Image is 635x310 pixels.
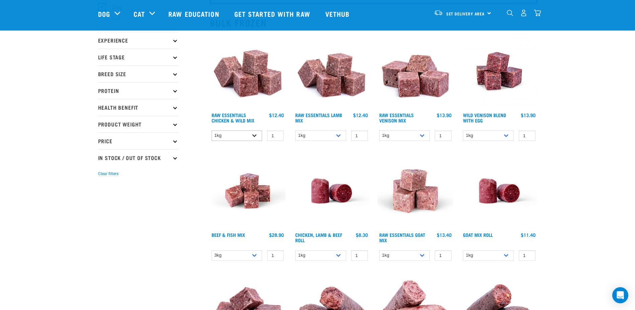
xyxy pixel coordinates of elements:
div: $8.30 [356,232,368,238]
img: home-icon-1@2x.png [507,10,513,16]
input: 1 [267,250,284,261]
p: Protein [98,82,178,99]
a: Raw Education [162,0,227,27]
p: Experience [98,32,178,49]
div: $13.90 [521,112,536,118]
button: Clear filters [98,171,118,177]
img: Beef Mackerel 1 [210,153,286,229]
img: user.png [520,9,527,16]
a: Raw Essentials Venison Mix [379,114,414,121]
a: Dog [98,9,110,19]
div: $12.40 [269,112,284,118]
a: Raw Essentials Goat Mix [379,234,425,241]
div: $28.90 [269,232,284,238]
img: Raw Essentials Chicken Lamb Beef Bulk Minced Raw Dog Food Roll Unwrapped [461,153,537,229]
img: 1113 RE Venison Mix 01 [378,33,454,109]
input: 1 [519,131,536,141]
input: 1 [351,131,368,141]
img: ?1041 RE Lamb Mix 01 [294,33,370,109]
img: Venison Egg 1616 [461,33,537,109]
a: Vethub [319,0,358,27]
a: Get started with Raw [228,0,319,27]
img: home-icon@2x.png [534,9,541,16]
a: Raw Essentials Lamb Mix [295,114,342,121]
div: $11.40 [521,232,536,238]
div: Open Intercom Messenger [612,287,628,303]
img: van-moving.png [434,10,443,16]
img: Raw Essentials Chicken Lamb Beef Bulk Minced Raw Dog Food Roll Unwrapped [294,153,370,229]
p: Product Weight [98,116,178,133]
input: 1 [519,250,536,261]
input: 1 [351,250,368,261]
span: Set Delivery Area [446,12,485,15]
div: $13.40 [437,232,452,238]
input: 1 [435,131,452,141]
a: Raw Essentials Chicken & Wild Mix [212,114,254,121]
a: Chicken, Lamb & Beef Roll [295,234,342,241]
div: $13.90 [437,112,452,118]
a: Wild Venison Blend with Egg [463,114,506,121]
p: Breed Size [98,65,178,82]
div: $12.40 [353,112,368,118]
a: Cat [134,9,145,19]
img: Pile Of Cubed Chicken Wild Meat Mix [210,33,286,109]
p: In Stock / Out Of Stock [98,149,178,166]
p: Price [98,133,178,149]
a: Goat Mix Roll [463,234,493,236]
p: Health Benefit [98,99,178,116]
a: Beef & Fish Mix [212,234,245,236]
input: 1 [435,250,452,261]
p: Life Stage [98,49,178,65]
img: Goat M Ix 38448 [378,153,454,229]
input: 1 [267,131,284,141]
